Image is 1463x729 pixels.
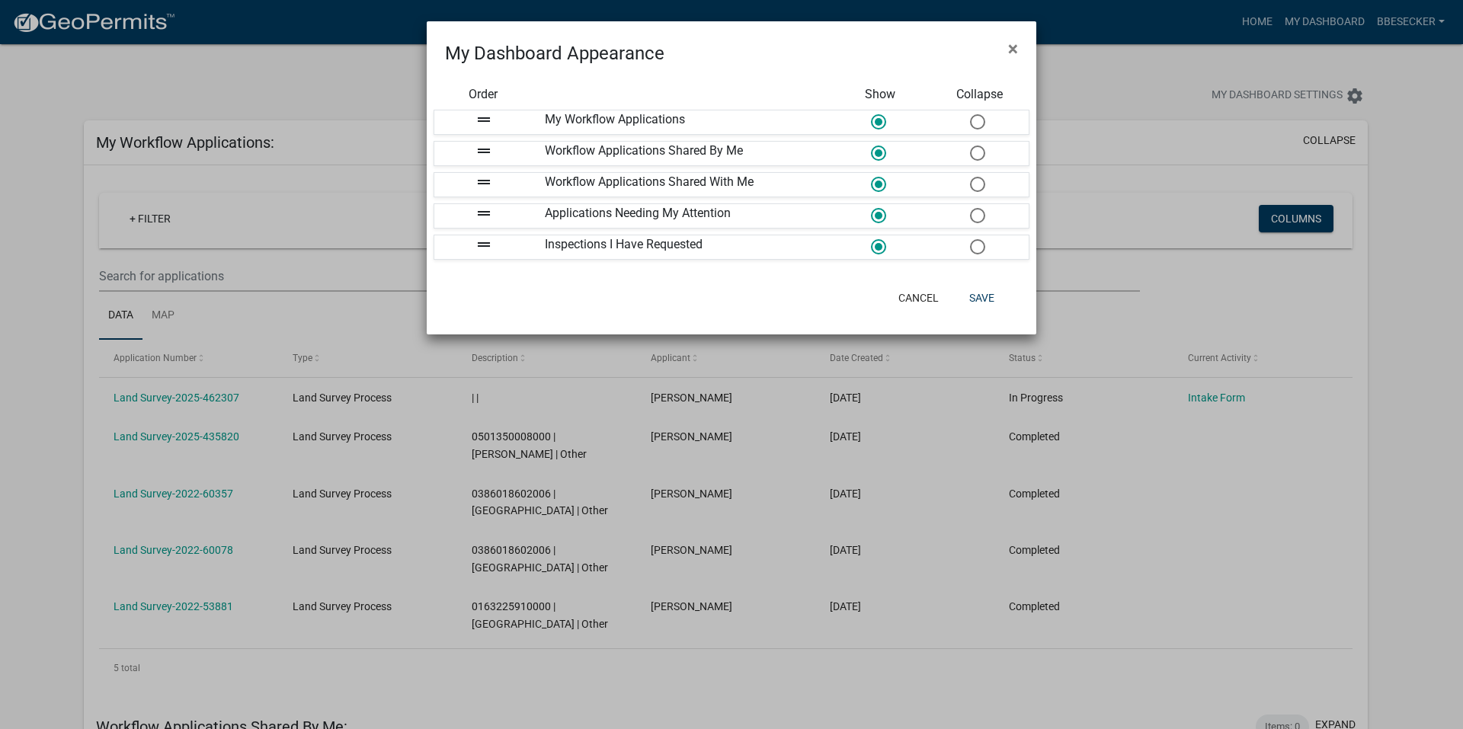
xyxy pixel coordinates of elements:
[1008,38,1018,59] span: ×
[930,85,1029,104] div: Collapse
[831,85,930,104] div: Show
[475,142,493,160] i: drag_handle
[533,173,831,197] div: Workflow Applications Shared With Me
[434,85,533,104] div: Order
[475,173,493,191] i: drag_handle
[957,284,1007,312] button: Save
[475,235,493,254] i: drag_handle
[533,235,831,259] div: Inspections I Have Requested
[533,204,831,228] div: Applications Needing My Attention
[886,284,951,312] button: Cancel
[533,110,831,134] div: My Workflow Applications
[996,27,1030,70] button: Close
[445,40,664,67] h4: My Dashboard Appearance
[475,110,493,129] i: drag_handle
[475,204,493,222] i: drag_handle
[533,142,831,165] div: Workflow Applications Shared By Me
